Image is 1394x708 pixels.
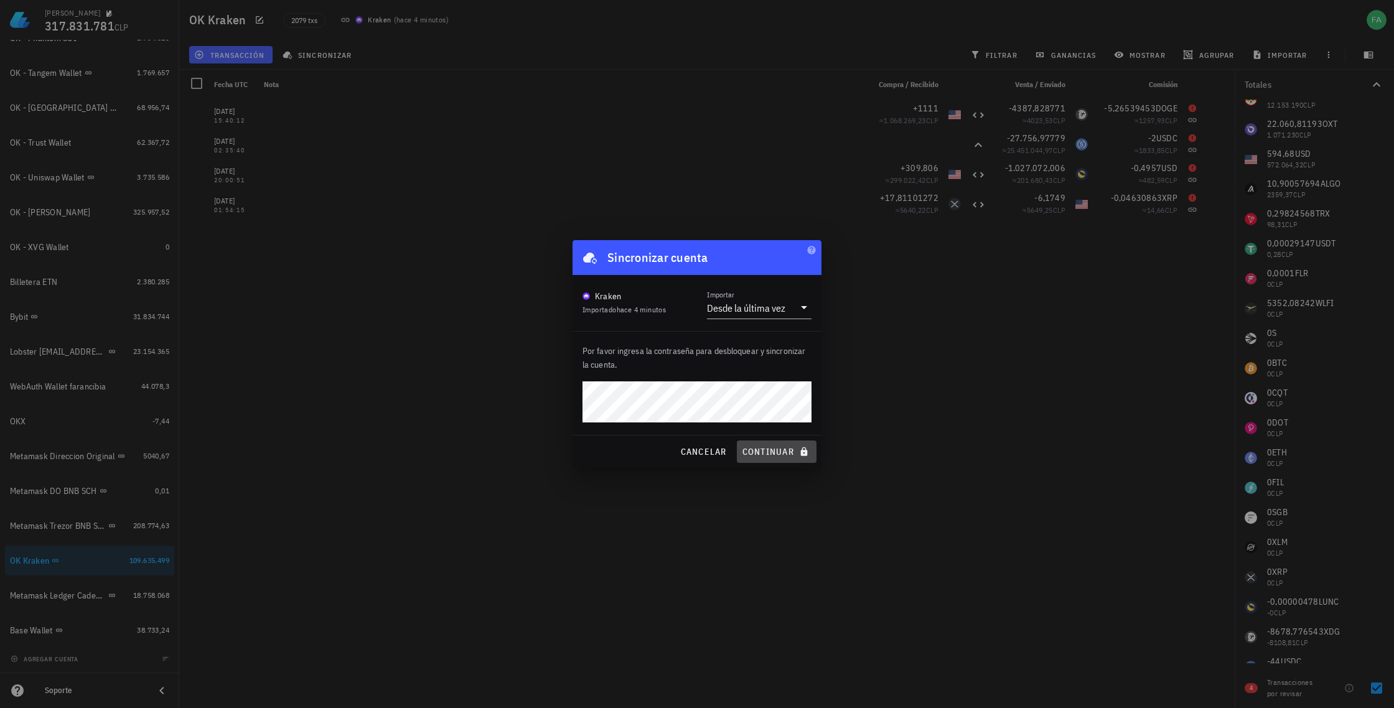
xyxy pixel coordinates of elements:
[607,248,708,268] div: Sincronizar cuenta
[707,290,734,299] label: Importar
[582,344,812,371] p: Por favor ingresa la contraseña para desbloquear y sincronizar la cuenta.
[707,302,785,314] div: Desde la última vez
[742,446,812,457] span: continuar
[582,305,666,314] span: Importado
[617,305,667,314] span: hace 4 minutos
[707,297,812,319] div: ImportarDesde la última vez
[680,446,726,457] span: cancelar
[737,440,816,463] button: continuar
[595,290,622,302] div: Kraken
[582,292,590,300] img: krakenfx
[675,440,731,463] button: cancelar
